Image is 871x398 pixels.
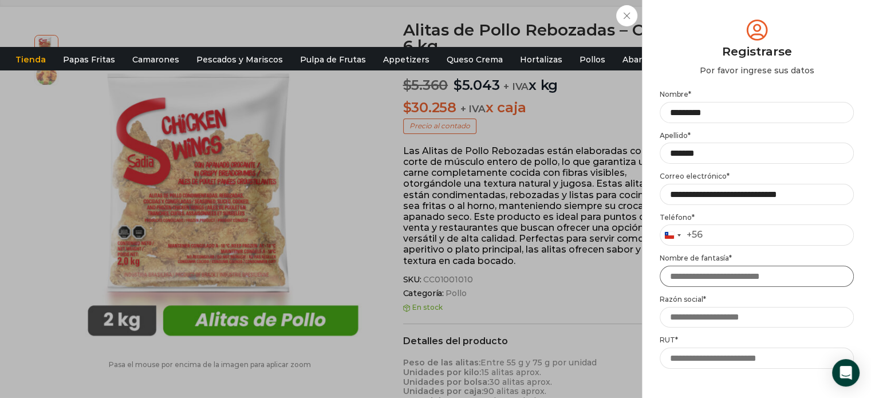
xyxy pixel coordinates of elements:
img: tabler-icon-user-circle.svg [744,17,770,43]
label: Apellido [660,131,854,140]
label: Teléfono [660,213,854,222]
label: Correo electrónico [660,172,854,181]
button: Selected country [660,225,703,245]
a: Pescados y Mariscos [191,49,289,70]
a: Tienda [10,49,52,70]
a: Queso Crema [441,49,509,70]
a: Papas Fritas [57,49,121,70]
a: Pulpa de Frutas [294,49,372,70]
div: +56 [687,229,703,241]
a: Appetizers [377,49,435,70]
div: Registrarse [660,43,854,60]
label: RUT [660,336,854,345]
a: Abarrotes [617,49,670,70]
label: Nombre [660,90,854,99]
a: Camarones [127,49,185,70]
a: Hortalizas [514,49,568,70]
a: Pollos [574,49,611,70]
label: Nombre de fantasía [660,254,854,263]
div: Open Intercom Messenger [832,359,860,387]
label: Razón social [660,295,854,304]
div: Por favor ingrese sus datos [660,65,854,76]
